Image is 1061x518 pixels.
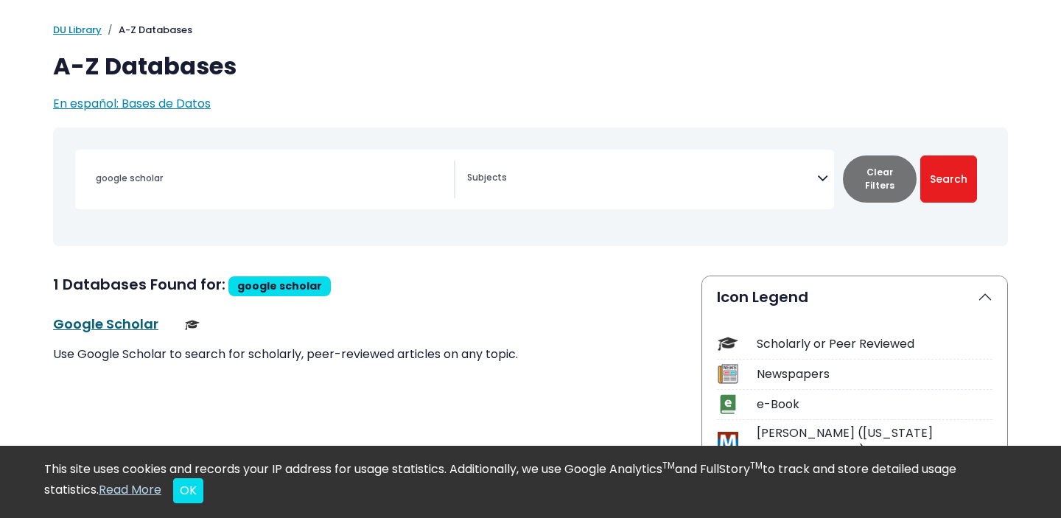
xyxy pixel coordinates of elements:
[53,23,102,37] a: DU Library
[53,127,1008,246] nav: Search filters
[702,276,1007,318] button: Icon Legend
[757,335,992,353] div: Scholarly or Peer Reviewed
[718,364,738,384] img: Icon Newspapers
[44,461,1017,503] div: This site uses cookies and records your IP address for usage statistics. Additionally, we use Goo...
[718,394,738,414] img: Icon e-Book
[185,318,200,332] img: Scholarly or Peer Reviewed
[757,424,992,460] div: [PERSON_NAME] ([US_STATE] electronic Library)
[843,155,917,203] button: Clear Filters
[53,23,1008,38] nav: breadcrumb
[53,274,225,295] span: 1 Databases Found for:
[757,396,992,413] div: e-Book
[53,315,158,333] a: Google Scholar
[53,95,211,112] a: En español: Bases de Datos
[102,23,192,38] li: A-Z Databases
[662,459,675,472] sup: TM
[757,365,992,383] div: Newspapers
[750,459,763,472] sup: TM
[173,478,203,503] button: Close
[718,432,738,452] img: Icon MeL (Michigan electronic Library)
[467,173,817,185] textarea: Search
[87,167,454,189] input: Search database by title or keyword
[920,155,977,203] button: Submit for Search Results
[53,346,684,363] p: Use Google Scholar to search for scholarly, peer-reviewed articles on any topic.
[237,279,322,293] span: google scholar
[99,481,161,498] a: Read More
[53,52,1008,80] h1: A-Z Databases
[718,334,738,354] img: Icon Scholarly or Peer Reviewed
